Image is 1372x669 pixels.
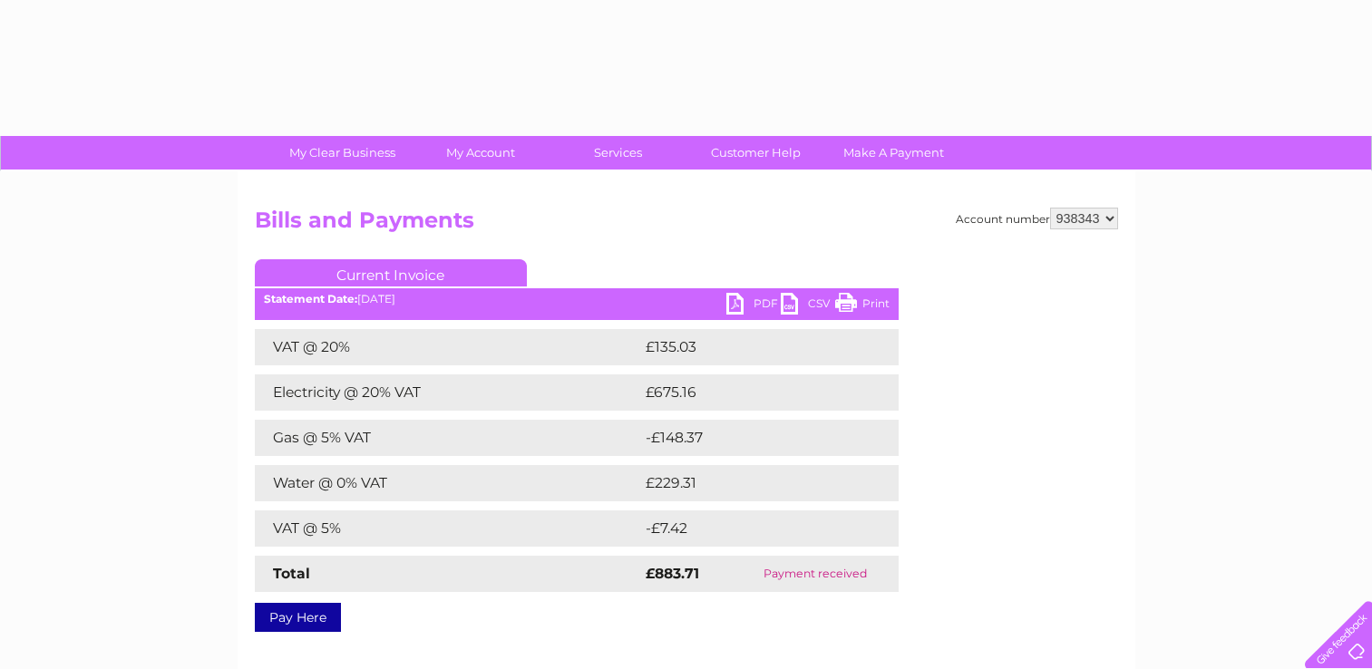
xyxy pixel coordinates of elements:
td: £675.16 [641,374,865,411]
td: VAT @ 20% [255,329,641,365]
td: -£148.37 [641,420,868,456]
a: Services [543,136,693,170]
td: Gas @ 5% VAT [255,420,641,456]
strong: £883.71 [646,565,699,582]
a: Make A Payment [819,136,968,170]
td: £135.03 [641,329,865,365]
a: CSV [781,293,835,319]
td: Water @ 0% VAT [255,465,641,501]
a: My Clear Business [268,136,417,170]
strong: Total [273,565,310,582]
a: My Account [405,136,555,170]
a: Print [835,293,890,319]
div: Account number [956,208,1118,229]
a: Current Invoice [255,259,527,286]
a: PDF [726,293,781,319]
td: VAT @ 5% [255,510,641,547]
a: Pay Here [255,603,341,632]
b: Statement Date: [264,292,357,305]
td: Electricity @ 20% VAT [255,374,641,411]
h2: Bills and Payments [255,208,1118,242]
td: -£7.42 [641,510,860,547]
div: [DATE] [255,293,899,305]
td: Payment received [733,556,898,592]
a: Customer Help [681,136,831,170]
td: £229.31 [641,465,865,501]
